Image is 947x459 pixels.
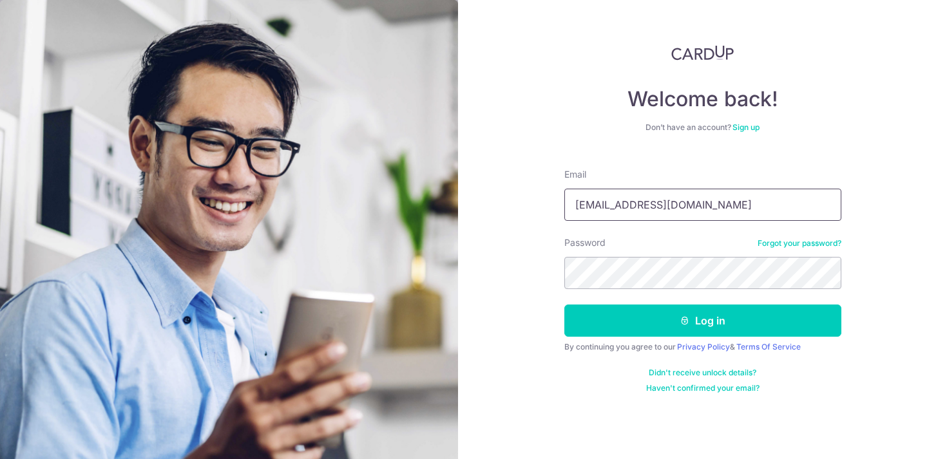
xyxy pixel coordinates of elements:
a: Haven't confirmed your email? [646,383,760,393]
h4: Welcome back! [564,86,841,112]
img: CardUp Logo [671,45,734,61]
div: By continuing you agree to our & [564,342,841,352]
a: Forgot your password? [758,238,841,248]
input: Enter your Email [564,189,841,221]
label: Password [564,236,606,249]
button: Log in [564,304,841,337]
a: Terms Of Service [736,342,801,351]
a: Privacy Policy [677,342,730,351]
div: Don’t have an account? [564,122,841,133]
a: Didn't receive unlock details? [649,368,756,378]
a: Sign up [732,122,760,132]
label: Email [564,168,586,181]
